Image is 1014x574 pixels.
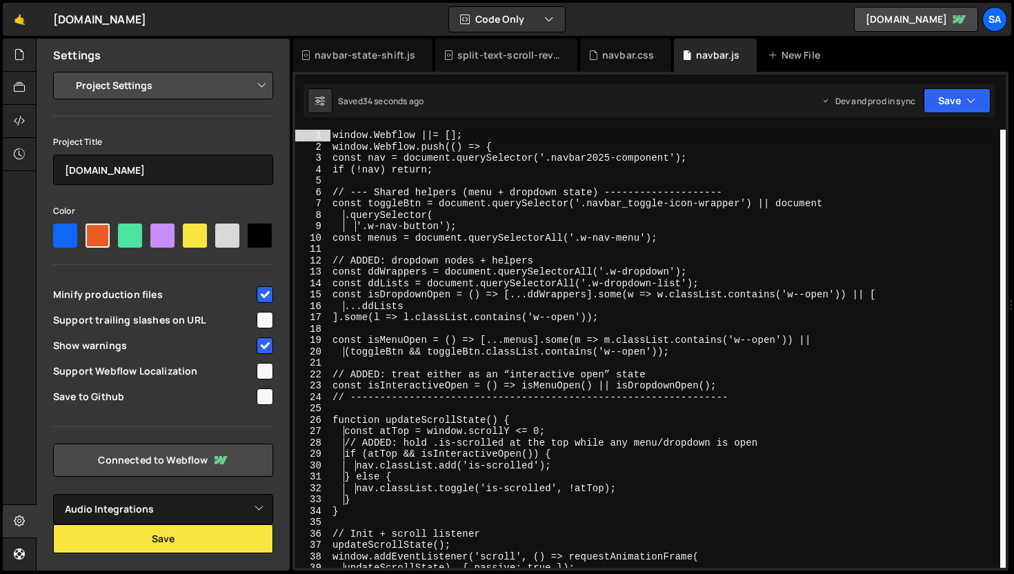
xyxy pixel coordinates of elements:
[295,346,330,358] div: 20
[53,524,273,553] button: Save
[696,48,739,62] div: navbar.js
[295,335,330,346] div: 19
[295,232,330,244] div: 10
[53,288,255,301] span: Minify production files
[295,198,330,210] div: 7
[53,135,102,149] label: Project Title
[457,48,561,62] div: split-text-scroll-reveal.js
[295,221,330,232] div: 9
[295,210,330,221] div: 8
[295,312,330,324] div: 17
[295,528,330,540] div: 36
[602,48,655,62] div: navbar.css
[822,95,915,107] div: Dev and prod in sync
[295,551,330,563] div: 38
[295,357,330,369] div: 21
[295,380,330,392] div: 23
[295,448,330,460] div: 29
[295,506,330,517] div: 34
[53,313,255,327] span: Support trailing slashes on URL
[295,289,330,301] div: 15
[53,48,101,63] h2: Settings
[295,164,330,176] div: 4
[53,444,273,477] a: Connected to Webflow
[295,244,330,255] div: 11
[295,324,330,335] div: 18
[53,155,273,185] input: Project name
[53,11,146,28] div: [DOMAIN_NAME]
[924,88,991,113] button: Save
[295,471,330,483] div: 31
[53,339,255,353] span: Show warnings
[295,540,330,551] div: 37
[363,95,424,107] div: 34 seconds ago
[982,7,1007,32] a: SA
[295,392,330,404] div: 24
[53,364,255,378] span: Support Webflow Localization
[295,152,330,164] div: 3
[295,141,330,153] div: 2
[449,7,565,32] button: Code Only
[295,483,330,495] div: 32
[295,494,330,506] div: 33
[295,369,330,381] div: 22
[854,7,978,32] a: [DOMAIN_NAME]
[53,204,75,218] label: Color
[295,403,330,415] div: 25
[295,301,330,313] div: 16
[315,48,415,62] div: navbar-state-shift.js
[295,562,330,574] div: 39
[295,426,330,437] div: 27
[295,460,330,472] div: 30
[295,130,330,141] div: 1
[295,175,330,187] div: 5
[768,48,826,62] div: New File
[295,278,330,290] div: 14
[295,517,330,528] div: 35
[295,266,330,278] div: 13
[53,390,255,404] span: Save to Github
[295,437,330,449] div: 28
[3,3,37,36] a: 🤙
[295,187,330,199] div: 6
[295,415,330,426] div: 26
[295,255,330,267] div: 12
[338,95,424,107] div: Saved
